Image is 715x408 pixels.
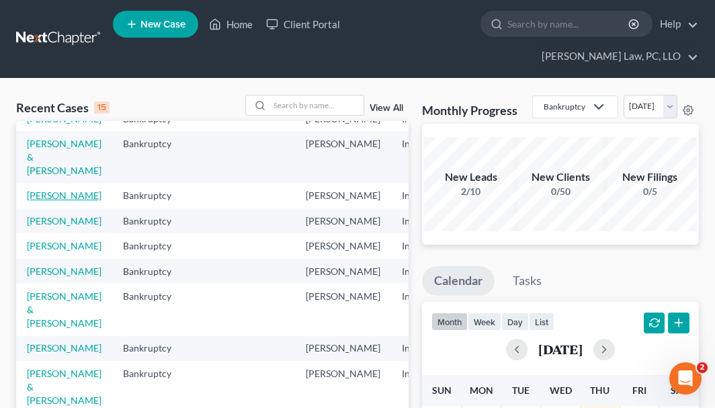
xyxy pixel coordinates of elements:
[202,12,259,36] a: Home
[27,342,101,354] a: [PERSON_NAME]
[535,44,698,69] a: [PERSON_NAME] Law, PC, LLO
[422,266,495,296] a: Calendar
[27,190,101,201] a: [PERSON_NAME]
[112,233,196,258] td: Bankruptcy
[112,183,196,208] td: Bankruptcy
[653,12,698,36] a: Help
[112,131,196,183] td: Bankruptcy
[391,131,454,183] td: Individual
[529,313,554,331] button: list
[470,384,493,396] span: Mon
[112,284,196,335] td: Bankruptcy
[468,313,501,331] button: week
[27,138,101,176] a: [PERSON_NAME] & [PERSON_NAME]
[550,384,572,396] span: Wed
[544,101,585,112] div: Bankruptcy
[512,384,530,396] span: Tue
[432,384,452,396] span: Sun
[259,12,347,36] a: Client Portal
[590,384,609,396] span: Thu
[669,362,702,395] iframe: Intercom live chat
[501,266,554,296] a: Tasks
[27,266,101,277] a: [PERSON_NAME]
[632,384,646,396] span: Fri
[391,284,454,335] td: Individual
[391,259,454,284] td: Individual
[391,183,454,208] td: Individual
[513,185,607,198] div: 0/50
[391,233,454,258] td: Individual
[112,259,196,284] td: Bankruptcy
[27,368,101,406] a: [PERSON_NAME] & [PERSON_NAME]
[140,19,185,30] span: New Case
[269,95,364,115] input: Search by name...
[431,313,468,331] button: month
[507,11,630,36] input: Search by name...
[27,113,101,124] a: [PERSON_NAME]
[295,131,391,183] td: [PERSON_NAME]
[295,336,391,361] td: [PERSON_NAME]
[370,104,403,113] a: View All
[391,336,454,361] td: Individual
[424,169,518,185] div: New Leads
[295,233,391,258] td: [PERSON_NAME]
[424,185,518,198] div: 2/10
[422,102,517,118] h3: Monthly Progress
[295,208,391,233] td: [PERSON_NAME]
[94,101,110,114] div: 15
[27,215,101,227] a: [PERSON_NAME]
[295,259,391,284] td: [PERSON_NAME]
[112,208,196,233] td: Bankruptcy
[603,185,697,198] div: 0/5
[603,169,697,185] div: New Filings
[538,342,583,356] h2: [DATE]
[671,384,687,396] span: Sat
[27,240,101,251] a: [PERSON_NAME]
[16,99,110,116] div: Recent Cases
[391,208,454,233] td: Individual
[501,313,529,331] button: day
[112,336,196,361] td: Bankruptcy
[27,290,101,329] a: [PERSON_NAME] & [PERSON_NAME]
[513,169,607,185] div: New Clients
[295,183,391,208] td: [PERSON_NAME]
[295,284,391,335] td: [PERSON_NAME]
[697,362,708,373] span: 2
